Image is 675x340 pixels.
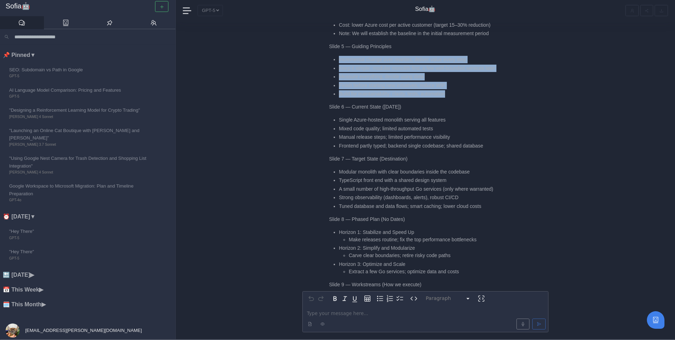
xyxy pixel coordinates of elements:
[9,94,150,99] span: GPT-5
[375,294,405,303] div: toggle group
[9,73,150,79] span: GPT-5
[423,294,474,303] button: Block type
[349,252,515,259] li: Carve clear boundaries; retire risky code paths
[329,103,515,111] p: Slide 6 — Current State ([DATE])
[330,294,340,303] button: Bold
[415,6,436,13] h4: Sofia🤖
[9,155,150,170] span: "Using Google Nest Camera for Trash Detection and Shopping List Integration"
[3,300,175,309] li: 🗓️ This Month ▶
[9,66,150,73] span: SEO: Subdomain vs Path in Google
[349,268,515,275] li: Extract a few Go services; optimize data and costs
[303,306,548,332] div: editable markdown
[339,229,515,243] li: Horizon 1: Stabilize and Speed Up
[6,2,170,11] a: Sofia🤖
[12,32,171,42] input: Search conversations
[339,194,515,201] li: Strong observability (dashboards, alerts), robust CI/CD
[3,270,175,280] li: 🔙 [DATE] ▶
[329,155,515,163] p: Slide 7 — Target State (Destination)
[3,212,175,221] li: ⏰ [DATE] ▼
[9,142,150,148] span: [PERSON_NAME] 3.7 Sonnet
[339,90,515,98] li: Build for maintainability: clarity, tests, automation
[339,168,515,176] li: Modular monolith with clear boundaries inside the codebase
[385,294,395,303] button: Numbered list
[329,43,515,50] p: Slide 5 — Guiding Principles
[9,182,150,197] span: Google Workspace to Microsoft Migration: Plan and Timeline Preparation
[9,114,150,120] span: [PERSON_NAME] 4 Sonnet
[9,197,150,203] span: GPT-4o
[339,30,515,37] li: Note: We will establish the baseline in the initial measurement period
[9,235,150,241] span: GPT-5
[9,106,150,114] span: "Designing a Reinforcement Learning Model for Crypto Trading"
[339,203,515,210] li: Tuned database and data flows; smart caching; lower cloud costs
[339,177,515,184] li: TypeScript front end with a shared design system
[3,51,175,60] li: 📌 Pinned ▼
[339,56,515,63] li: Incremental change over rewrites; deliver value every step
[329,216,515,223] p: Slide 8 — Phased Plan (No Dates)
[339,116,515,124] li: Single Azure-hosted monolith serving all features
[349,236,515,243] li: Make releases routine; fix the top performance bottlenecks
[9,86,150,94] span: AI Language Model Comparison: Pricing and Features
[350,294,360,303] button: Underline
[9,127,150,142] span: "Launching an Online Cat Boutique with [PERSON_NAME] and [PERSON_NAME]"
[339,244,515,259] li: Horizon 2: Simplify and Modularize
[9,228,150,235] span: "Hey There"
[3,285,175,294] li: 📅 This Week ▶
[340,294,350,303] button: Italic
[339,73,515,80] li: Measure everything; decide using data
[24,328,142,333] span: [EMAIL_ADDRESS][PERSON_NAME][DOMAIN_NAME]
[339,82,515,89] li: Finish before starting new initiatives; reduce WIP
[9,170,150,175] span: [PERSON_NAME] 4 Sonnet
[339,133,515,141] li: Manual release steps; limited performance visibility
[329,281,515,288] p: Slide 9 — Workstreams (How we execute)
[339,125,515,132] li: Mixed code quality; limited automated tests
[339,65,515,72] li: Keep it simple: modular monolith first, a few well-bounded services later
[339,261,515,275] li: Horizon 3: Optimize and Scale
[9,248,150,255] span: "Hey There"
[339,21,515,29] li: Cost: lower Azure cost per active customer (target 15–30% reduction)
[409,294,419,303] button: Inline code format
[395,294,405,303] button: Check list
[375,294,385,303] button: Bulleted list
[339,142,515,150] li: Frontend partly typed; backend single codebase; shared database
[9,256,150,261] span: GPT-5
[339,185,515,193] li: A small number of high-throughput Go services (only where warranted)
